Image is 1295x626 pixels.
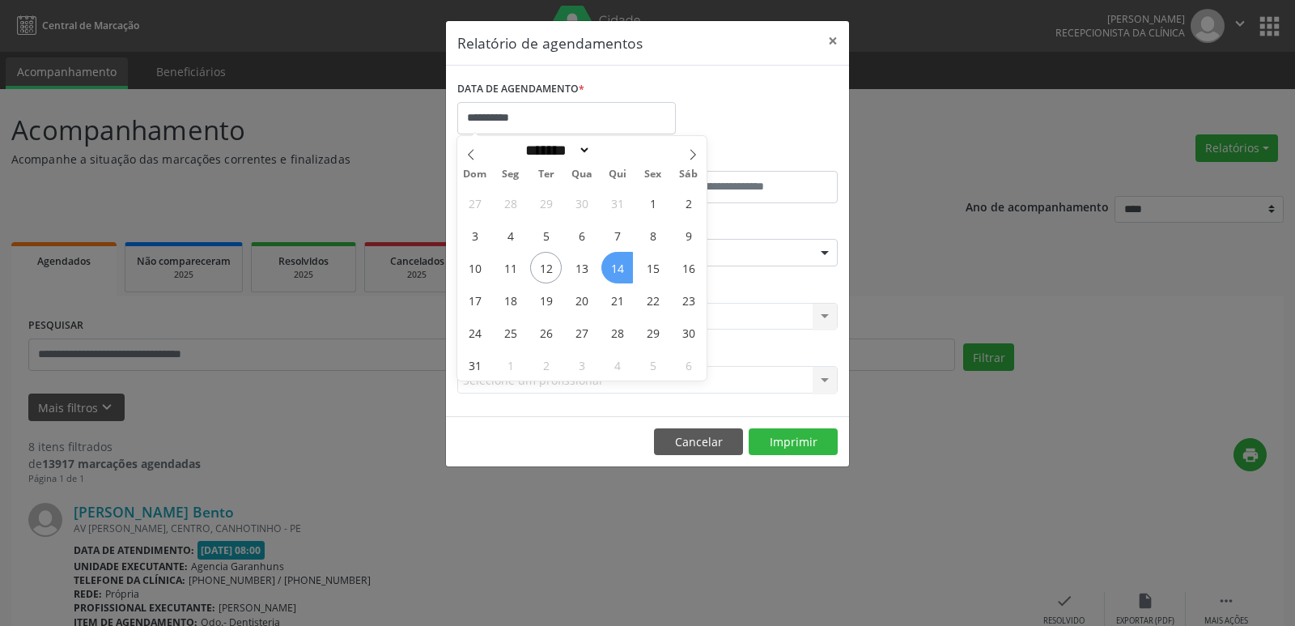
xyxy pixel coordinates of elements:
[637,284,669,316] span: Agosto 22, 2025
[495,349,526,381] span: Setembro 1, 2025
[495,317,526,348] span: Agosto 25, 2025
[566,317,597,348] span: Agosto 27, 2025
[601,349,633,381] span: Setembro 4, 2025
[637,187,669,219] span: Agosto 1, 2025
[520,142,591,159] select: Month
[637,252,669,283] span: Agosto 15, 2025
[673,219,704,251] span: Agosto 9, 2025
[566,219,597,251] span: Agosto 6, 2025
[673,349,704,381] span: Setembro 6, 2025
[493,169,529,180] span: Seg
[601,317,633,348] span: Agosto 28, 2025
[529,169,564,180] span: Ter
[459,349,490,381] span: Agosto 31, 2025
[457,77,584,102] label: DATA DE AGENDAMENTO
[673,317,704,348] span: Agosto 30, 2025
[673,187,704,219] span: Agosto 2, 2025
[671,169,707,180] span: Sáb
[457,169,493,180] span: Dom
[459,317,490,348] span: Agosto 24, 2025
[530,349,562,381] span: Setembro 2, 2025
[566,187,597,219] span: Julho 30, 2025
[530,219,562,251] span: Agosto 5, 2025
[566,349,597,381] span: Setembro 3, 2025
[591,142,644,159] input: Year
[495,284,526,316] span: Agosto 18, 2025
[652,146,838,171] label: ATÉ
[601,252,633,283] span: Agosto 14, 2025
[530,284,562,316] span: Agosto 19, 2025
[673,284,704,316] span: Agosto 23, 2025
[637,349,669,381] span: Setembro 5, 2025
[459,252,490,283] span: Agosto 10, 2025
[457,32,643,53] h5: Relatório de agendamentos
[564,169,600,180] span: Qua
[601,187,633,219] span: Julho 31, 2025
[601,284,633,316] span: Agosto 21, 2025
[530,252,562,283] span: Agosto 12, 2025
[566,252,597,283] span: Agosto 13, 2025
[495,219,526,251] span: Agosto 4, 2025
[600,169,635,180] span: Qui
[495,187,526,219] span: Julho 28, 2025
[673,252,704,283] span: Agosto 16, 2025
[637,219,669,251] span: Agosto 8, 2025
[601,219,633,251] span: Agosto 7, 2025
[530,187,562,219] span: Julho 29, 2025
[654,428,743,456] button: Cancelar
[495,252,526,283] span: Agosto 11, 2025
[459,284,490,316] span: Agosto 17, 2025
[749,428,838,456] button: Imprimir
[637,317,669,348] span: Agosto 29, 2025
[566,284,597,316] span: Agosto 20, 2025
[530,317,562,348] span: Agosto 26, 2025
[635,169,671,180] span: Sex
[459,187,490,219] span: Julho 27, 2025
[817,21,849,61] button: Close
[459,219,490,251] span: Agosto 3, 2025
